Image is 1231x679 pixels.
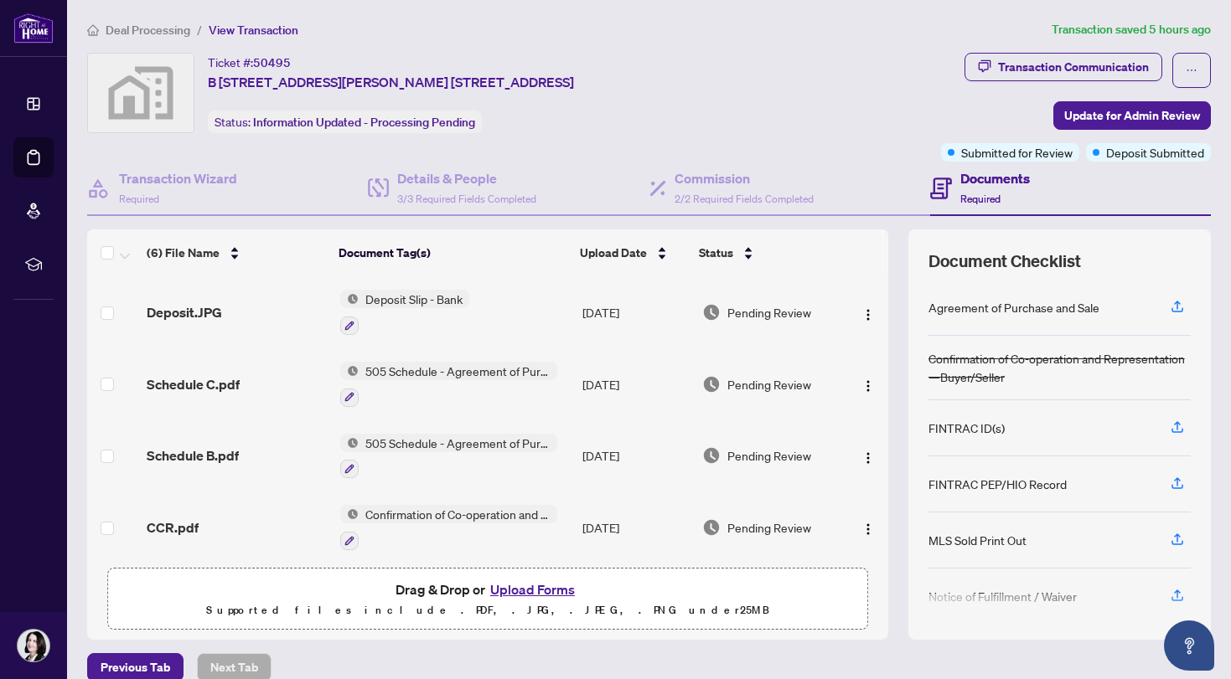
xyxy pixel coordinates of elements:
[147,244,220,262] span: (6) File Name
[18,630,49,661] img: Profile Icon
[397,193,536,205] span: 3/3 Required Fields Completed
[1106,143,1204,162] span: Deposit Submitted
[253,55,291,70] span: 50495
[702,303,721,321] img: Document Status
[119,168,237,188] h4: Transaction Wizard
[147,445,239,466] span: Schedule B.pdf
[861,451,875,465] img: Logo
[861,522,875,536] img: Logo
[928,531,1027,549] div: MLS Sold Print Out
[965,53,1162,81] button: Transaction Communication
[961,143,1073,162] span: Submitted for Review
[485,579,580,600] button: Upload Forms
[397,168,536,188] h4: Details & People
[88,54,194,132] img: svg%3e
[147,517,199,538] span: CCR.pdf
[699,244,733,262] span: Status
[140,229,333,276] th: (6) File Name
[118,600,857,620] p: Supported files include .PDF, .JPG, .JPEG, .PNG under 25 MB
[340,290,469,335] button: Status IconDeposit Slip - Bank
[675,193,814,205] span: 2/2 Required Fields Completed
[576,348,696,420] td: [DATE]
[340,362,557,407] button: Status Icon505 Schedule - Agreement of Purchase and Sale - Commercial
[340,434,557,479] button: Status Icon505 Schedule - Agreement of Purchase and Sale - Commercial
[855,442,882,469] button: Logo
[576,276,696,348] td: [DATE]
[340,505,359,523] img: Status Icon
[13,13,54,44] img: logo
[108,568,867,630] span: Drag & Drop orUpload FormsSupported files include .PDF, .JPG, .JPEG, .PNG under25MB
[576,420,696,492] td: [DATE]
[727,375,811,394] span: Pending Review
[359,505,557,523] span: Confirmation of Co-operation and Representation—Buyer/Seller
[855,299,882,326] button: Logo
[147,302,222,322] span: Deposit.JPG
[359,434,557,452] span: 505 Schedule - Agreement of Purchase and Sale - Commercial
[87,24,99,36] span: home
[1064,102,1200,129] span: Update for Admin Review
[861,379,875,393] img: Logo
[998,54,1149,80] div: Transaction Communication
[359,362,557,380] span: 505 Schedule - Agreement of Purchase and Sale - Commercial
[928,475,1067,493] div: FINTRAC PEP/HIO Record
[580,244,647,262] span: Upload Date
[106,23,190,38] span: Deal Processing
[208,72,574,92] span: B [STREET_ADDRESS][PERSON_NAME] [STREET_ADDRESS]
[702,446,721,465] img: Document Status
[861,308,875,321] img: Logo
[576,491,696,563] td: [DATE]
[692,229,841,276] th: Status
[340,434,359,452] img: Status Icon
[702,375,721,394] img: Document Status
[928,298,1099,316] div: Agreement of Purchase and Sale
[208,53,291,72] div: Ticket #:
[928,349,1191,386] div: Confirmation of Co-operation and Representation—Buyer/Seller
[960,193,1001,205] span: Required
[928,249,1081,273] span: Document Checklist
[727,518,811,537] span: Pending Review
[119,193,159,205] span: Required
[928,587,1077,605] div: Notice of Fulfillment / Waiver
[340,290,359,308] img: Status Icon
[675,168,814,188] h4: Commission
[396,579,580,600] span: Drag & Drop or
[208,111,482,133] div: Status:
[855,514,882,541] button: Logo
[197,20,202,39] li: /
[960,168,1030,188] h4: Documents
[1164,620,1214,671] button: Open asap
[1053,101,1211,130] button: Update for Admin Review
[253,115,475,130] span: Information Updated - Processing Pending
[727,446,811,465] span: Pending Review
[209,23,298,38] span: View Transaction
[928,419,1005,437] div: FINTRAC ID(s)
[147,374,240,394] span: Schedule C.pdf
[1186,64,1197,76] span: ellipsis
[702,518,721,537] img: Document Status
[727,303,811,321] span: Pending Review
[1052,20,1211,39] article: Transaction saved 5 hours ago
[340,362,359,380] img: Status Icon
[855,371,882,398] button: Logo
[332,229,572,276] th: Document Tag(s)
[573,229,692,276] th: Upload Date
[340,505,557,550] button: Status IconConfirmation of Co-operation and Representation—Buyer/Seller
[359,290,469,308] span: Deposit Slip - Bank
